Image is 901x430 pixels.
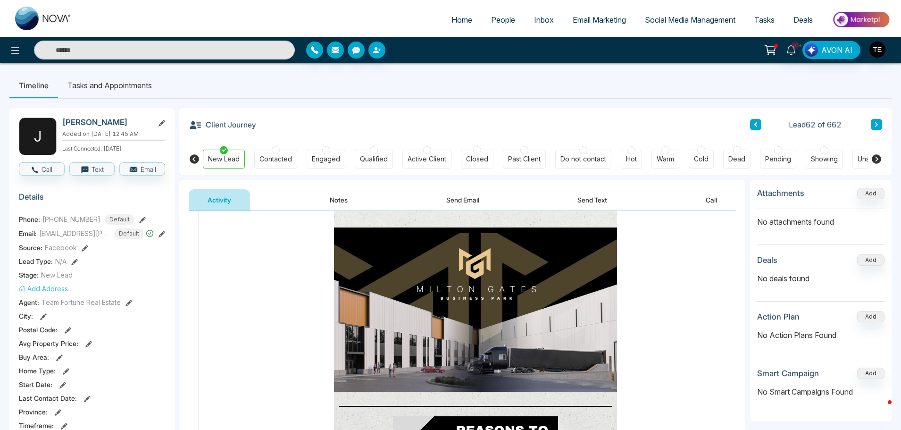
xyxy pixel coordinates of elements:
a: Social Media Management [635,11,745,29]
span: New Lead [41,270,73,280]
a: Tasks [745,11,784,29]
span: Agent: [19,297,39,307]
p: No attachments found [757,209,884,228]
span: Source: [19,243,42,253]
span: Last Contact Date : [19,393,77,403]
button: Add [857,368,884,379]
button: Email [119,162,165,176]
img: Lead Flow [805,43,818,57]
span: Lead 62 of 662 [789,119,842,130]
span: Team Fortune Real Estate [42,297,121,307]
button: Call [19,162,65,176]
a: Home [442,11,482,29]
div: Active Client [408,154,446,164]
img: Market-place.gif [827,9,895,30]
span: Home [451,15,472,25]
span: Social Media Management [645,15,735,25]
h3: Attachments [757,188,804,198]
div: J [19,118,57,155]
h3: Details [19,192,165,207]
button: AVON AI [802,41,860,59]
div: New Lead [208,154,240,164]
span: Facebook [45,243,77,253]
p: No Action Plans Found [757,329,884,341]
button: Activity [189,189,250,211]
span: Lead Type: [19,256,53,266]
h3: Deals [757,255,777,265]
div: Cold [694,154,709,164]
span: Province : [19,407,48,417]
p: Last Connected: [DATE] [62,143,165,153]
span: 10+ [791,41,800,50]
img: User Avatar [869,42,885,58]
span: Start Date : [19,379,52,389]
p: No Smart Campaigns Found [757,386,884,397]
button: Add Address [19,284,68,294]
div: Showing [811,154,838,164]
li: Timeline [9,73,58,98]
span: Default [105,214,134,225]
span: Inbox [534,15,554,25]
div: Past Client [508,154,541,164]
iframe: Intercom live chat [869,398,892,421]
img: Nova CRM Logo [15,7,72,30]
span: Default [114,228,144,239]
button: Text [69,162,115,176]
span: [EMAIL_ADDRESS][PERSON_NAME][DOMAIN_NAME] [39,228,110,238]
div: Do not contact [560,154,606,164]
span: Postal Code : [19,325,58,335]
span: City : [19,311,33,321]
span: Email: [19,228,37,238]
span: Home Type : [19,366,56,376]
div: Qualified [360,154,388,164]
h3: Action Plan [757,312,800,321]
span: Stage: [19,270,39,280]
button: Send Text [559,189,626,211]
button: Add [857,188,884,199]
a: Inbox [525,11,563,29]
span: Email Marketing [573,15,626,25]
div: Engaged [312,154,340,164]
button: Call [687,189,736,211]
button: Add [857,311,884,322]
div: Unspecified [858,154,895,164]
span: Buy Area : [19,352,49,362]
h3: Client Journey [189,118,256,132]
div: Warm [657,154,674,164]
div: Pending [765,154,791,164]
a: Email Marketing [563,11,635,29]
li: Tasks and Appointments [58,73,161,98]
span: Avg Property Price : [19,338,78,348]
h3: Smart Campaign [757,369,819,378]
p: Added on [DATE] 12:45 AM [62,130,165,138]
div: Dead [728,154,745,164]
span: AVON AI [821,44,852,56]
a: People [482,11,525,29]
button: Send Email [427,189,498,211]
span: People [491,15,515,25]
a: Deals [784,11,822,29]
span: Phone: [19,214,40,224]
span: [PHONE_NUMBER] [42,214,100,224]
button: Notes [311,189,367,211]
div: Closed [466,154,488,164]
h2: [PERSON_NAME] [62,118,150,127]
span: Deals [793,15,813,25]
span: Add [857,189,884,197]
p: No deals found [757,273,884,284]
div: Hot [626,154,637,164]
a: 10+ [780,41,802,58]
button: Add [857,254,884,266]
span: Tasks [754,15,775,25]
span: N/A [55,256,67,266]
div: Contacted [259,154,292,164]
